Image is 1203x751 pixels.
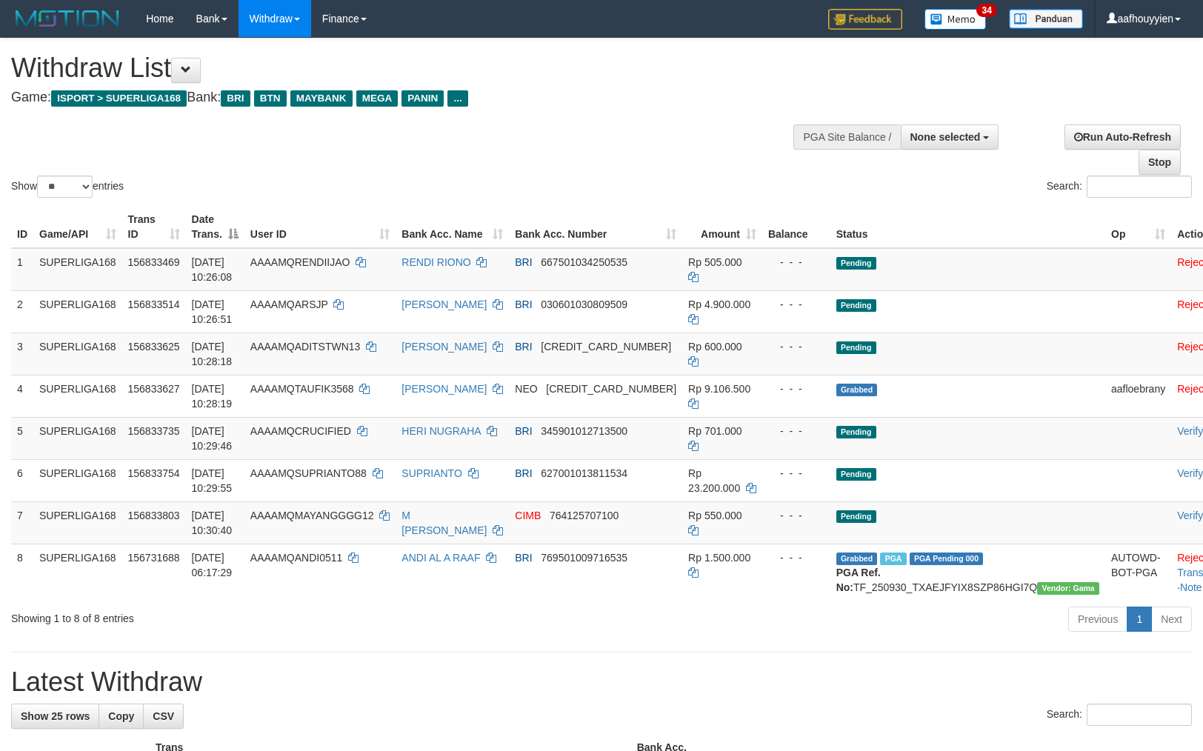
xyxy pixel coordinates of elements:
[762,206,830,248] th: Balance
[688,256,742,268] span: Rp 505.000
[33,501,122,544] td: SUPERLIGA168
[192,425,233,452] span: [DATE] 10:29:46
[11,290,33,333] td: 2
[550,510,619,521] span: Copy 764125707100 to clipboard
[250,425,351,437] span: AAAAMQCRUCIFIED
[1177,467,1203,479] a: Verify
[515,425,532,437] span: BRI
[541,552,627,564] span: Copy 769501009716535 to clipboard
[33,290,122,333] td: SUPERLIGA168
[1087,176,1192,198] input: Search:
[836,341,876,354] span: Pending
[11,459,33,501] td: 6
[11,501,33,544] td: 7
[976,4,996,17] span: 34
[128,425,180,437] span: 156833735
[356,90,399,107] span: MEGA
[401,510,487,536] a: M [PERSON_NAME]
[153,710,174,722] span: CSV
[541,298,627,310] span: Copy 030601030809509 to clipboard
[1087,704,1192,726] input: Search:
[250,256,350,268] span: AAAAMQRENDIIJAO
[244,206,396,248] th: User ID: activate to sort column ascending
[515,341,532,353] span: BRI
[1127,607,1152,632] a: 1
[768,424,824,438] div: - - -
[99,704,144,729] a: Copy
[186,206,244,248] th: Date Trans.: activate to sort column descending
[11,248,33,291] td: 1
[192,467,233,494] span: [DATE] 10:29:55
[688,510,742,521] span: Rp 550.000
[11,7,124,30] img: MOTION_logo.png
[836,257,876,270] span: Pending
[396,206,509,248] th: Bank Acc. Name: activate to sort column ascending
[11,667,1192,697] h1: Latest Withdraw
[192,256,233,283] span: [DATE] 10:26:08
[128,298,180,310] span: 156833514
[1047,176,1192,198] label: Search:
[21,710,90,722] span: Show 25 rows
[836,510,876,523] span: Pending
[33,206,122,248] th: Game/API: activate to sort column ascending
[836,553,878,565] span: Grabbed
[910,553,984,565] span: PGA Pending
[11,206,33,248] th: ID
[250,298,328,310] span: AAAAMQARSJP
[401,467,461,479] a: SUPRIANTO
[221,90,250,107] span: BRI
[11,53,787,83] h1: Withdraw List
[541,425,627,437] span: Copy 345901012713500 to clipboard
[515,298,532,310] span: BRI
[515,552,532,564] span: BRI
[128,552,180,564] span: 156731688
[250,383,354,395] span: AAAAMQTAUFIK3568
[192,341,233,367] span: [DATE] 10:28:18
[688,552,750,564] span: Rp 1.500.000
[192,383,233,410] span: [DATE] 10:28:19
[11,333,33,375] td: 3
[515,256,532,268] span: BRI
[1105,544,1171,601] td: AUTOWD-BOT-PGA
[688,425,742,437] span: Rp 701.000
[128,341,180,353] span: 156833625
[768,466,824,481] div: - - -
[830,206,1105,248] th: Status
[541,256,627,268] span: Copy 667501034250535 to clipboard
[128,383,180,395] span: 156833627
[901,124,999,150] button: None selected
[1105,375,1171,417] td: aafloebrany
[828,9,902,30] img: Feedback.jpg
[688,383,750,395] span: Rp 9.106.500
[768,508,824,523] div: - - -
[793,124,900,150] div: PGA Site Balance /
[541,341,671,353] span: Copy 587701021968536 to clipboard
[1047,704,1192,726] label: Search:
[401,90,444,107] span: PANIN
[401,383,487,395] a: [PERSON_NAME]
[1009,9,1083,29] img: panduan.png
[880,553,906,565] span: Marked by aafromsomean
[836,299,876,312] span: Pending
[33,544,122,601] td: SUPERLIGA168
[192,552,233,578] span: [DATE] 06:17:29
[836,426,876,438] span: Pending
[515,383,537,395] span: NEO
[33,333,122,375] td: SUPERLIGA168
[509,206,682,248] th: Bank Acc. Number: activate to sort column ascending
[250,341,361,353] span: AAAAMQADITSTWN13
[122,206,186,248] th: Trans ID: activate to sort column ascending
[401,256,470,268] a: RENDI RIONO
[1139,150,1181,175] a: Stop
[51,90,187,107] span: ISPORT > SUPERLIGA168
[250,510,374,521] span: AAAAMQMAYANGGGG12
[1177,425,1203,437] a: Verify
[541,467,627,479] span: Copy 627001013811534 to clipboard
[515,510,541,521] span: CIMB
[11,417,33,459] td: 5
[447,90,467,107] span: ...
[11,375,33,417] td: 4
[1064,124,1181,150] a: Run Auto-Refresh
[11,544,33,601] td: 8
[37,176,93,198] select: Showentries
